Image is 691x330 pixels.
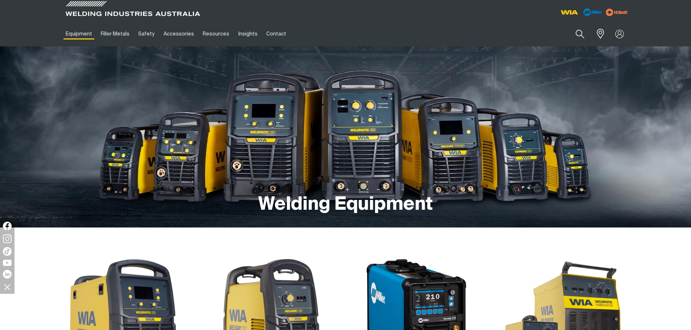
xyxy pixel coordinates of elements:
img: Facebook [3,222,12,230]
a: Accessories [159,21,198,46]
img: LinkedIn [3,270,12,279]
h1: Welding Equipment [258,193,433,217]
input: Product name or item number... [558,25,592,42]
a: Equipment [61,21,96,46]
img: Instagram [3,234,12,243]
img: hide socials [1,281,13,293]
img: miller [604,7,630,18]
a: Resources [198,21,234,46]
a: Contact [262,21,291,46]
a: Safety [134,21,159,46]
img: YouTube [3,260,12,266]
a: Insights [234,21,262,46]
nav: Main [61,21,488,46]
a: Filler Metals [96,21,134,46]
img: TikTok [3,247,12,256]
button: Search products [568,25,592,42]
